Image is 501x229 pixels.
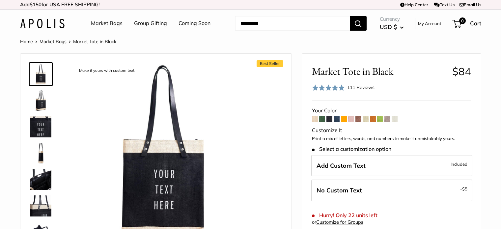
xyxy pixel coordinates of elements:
span: Select a customization option [312,146,391,152]
a: Market Bags [40,39,67,44]
a: Group Gifting [134,18,167,28]
a: description_Inner pocket good for daily drivers. [29,168,53,191]
span: USD $ [380,23,397,30]
img: description_Inner pocket good for daily drivers. [30,169,51,190]
label: Leave Blank [311,180,472,201]
span: Add Custom Text [317,162,366,169]
img: description_Custom printed text with eco-friendly ink. [30,116,51,137]
nav: Breadcrumb [20,37,116,46]
a: description_Super soft long leather handles. [29,194,53,218]
span: 0 [459,17,465,24]
span: Included [451,160,467,168]
span: Market Tote in Black [312,65,447,77]
a: description_Make it yours with custom text. [29,62,53,86]
div: Customize It [312,126,471,135]
label: Add Custom Text [311,155,472,177]
div: Your Color [312,106,471,116]
a: description_Custom printed text with eco-friendly ink. [29,115,53,139]
a: Coming Soon [179,18,210,28]
a: Customize for Groups [316,219,363,225]
img: Market Tote in Black [30,90,51,111]
a: Email Us [459,2,481,7]
a: Home [20,39,33,44]
button: USD $ [380,22,404,32]
span: $84 [452,65,471,78]
div: or [312,218,363,227]
span: Best Seller [257,60,283,67]
span: $5 [462,186,467,191]
input: Search... [235,16,350,31]
div: Make it yours with custom text. [76,66,139,75]
a: 0 Cart [453,18,481,29]
span: Currency [380,14,404,24]
img: description_Make it yours with custom text. [30,64,51,85]
p: Print a mix of letters, words, and numbers to make it unmistakably yours. [312,135,471,142]
span: Hurry! Only 22 units left [312,212,377,218]
a: My Account [418,19,441,27]
img: description_Super soft long leather handles. [30,195,51,216]
span: 111 Reviews [347,84,375,90]
a: Help Center [400,2,428,7]
span: Market Tote in Black [73,39,116,44]
span: No Custom Text [317,186,362,194]
button: Search [350,16,367,31]
span: $150 [30,1,42,8]
img: Market Tote in Black [30,143,51,164]
a: Market Tote in Black [29,89,53,112]
span: Cart [470,20,481,27]
a: Text Us [434,2,454,7]
span: - [460,185,467,193]
img: Apolis [20,19,65,28]
a: Market Bags [91,18,123,28]
a: Market Tote in Black [29,141,53,165]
